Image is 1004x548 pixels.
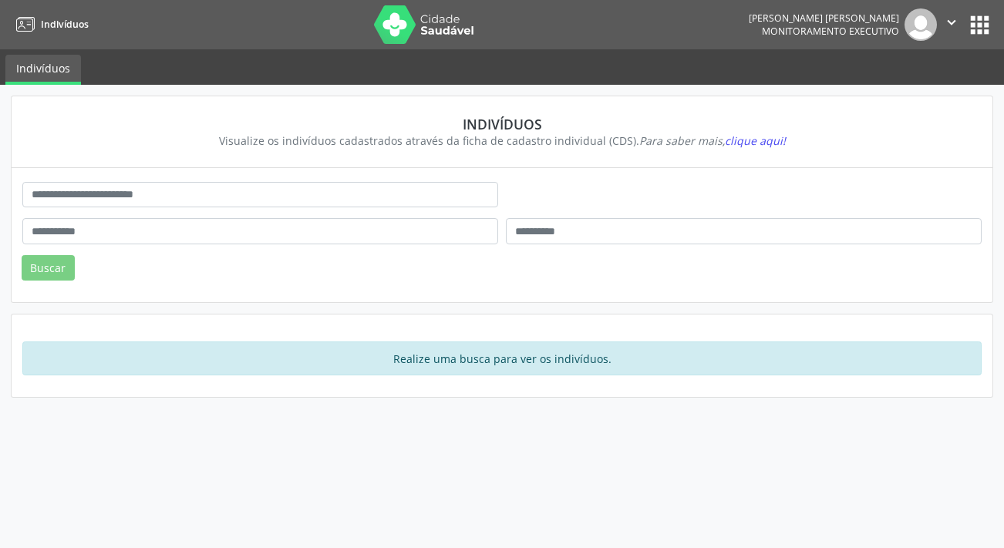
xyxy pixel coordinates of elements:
[33,116,971,133] div: Indivíduos
[762,25,899,38] span: Monitoramento Executivo
[749,12,899,25] div: [PERSON_NAME] [PERSON_NAME]
[22,255,75,281] button: Buscar
[5,55,81,85] a: Indivíduos
[11,12,89,37] a: Indivíduos
[966,12,993,39] button: apps
[905,8,937,41] img: img
[22,341,982,375] div: Realize uma busca para ver os indivíduos.
[639,133,786,148] i: Para saber mais,
[41,18,89,31] span: Indivíduos
[33,133,971,149] div: Visualize os indivíduos cadastrados através da ficha de cadastro individual (CDS).
[725,133,786,148] span: clique aqui!
[943,14,960,31] i: 
[937,8,966,41] button: 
